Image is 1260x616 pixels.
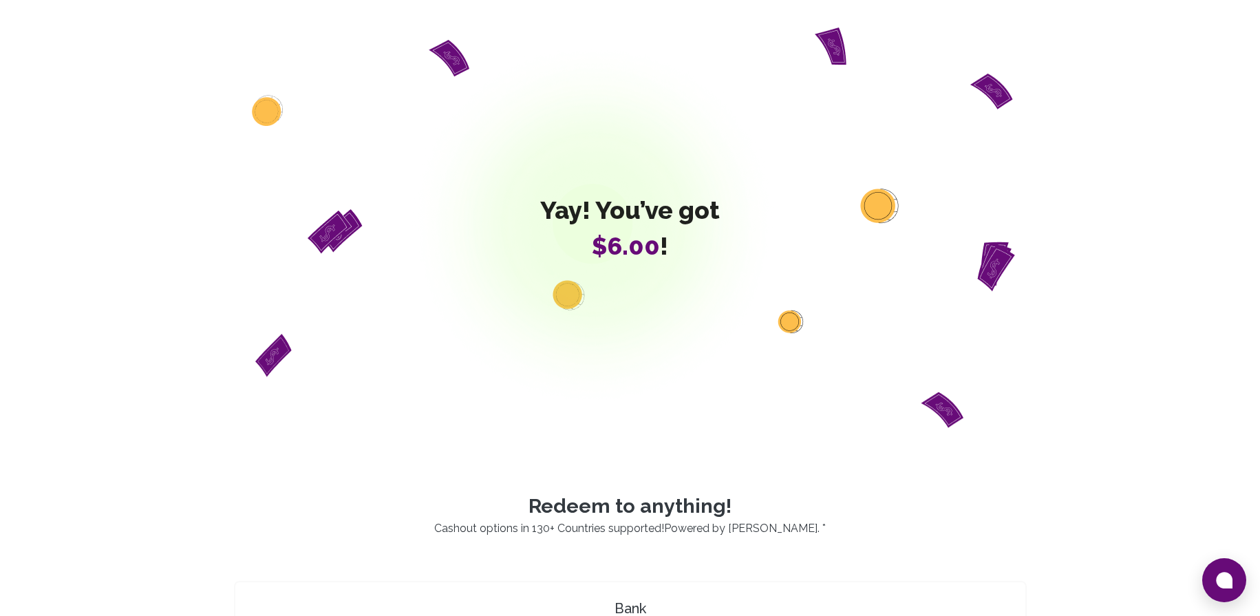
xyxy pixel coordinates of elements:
span: Yay! You’ve got [540,196,720,224]
span: $6.00 [592,231,660,260]
a: Powered by [PERSON_NAME] [664,522,818,535]
span: ! [540,232,720,259]
button: Open chat window [1202,558,1246,602]
p: Redeem to anything! [217,494,1043,518]
p: Cashout options in 130+ Countries supported! . * [217,520,1043,537]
